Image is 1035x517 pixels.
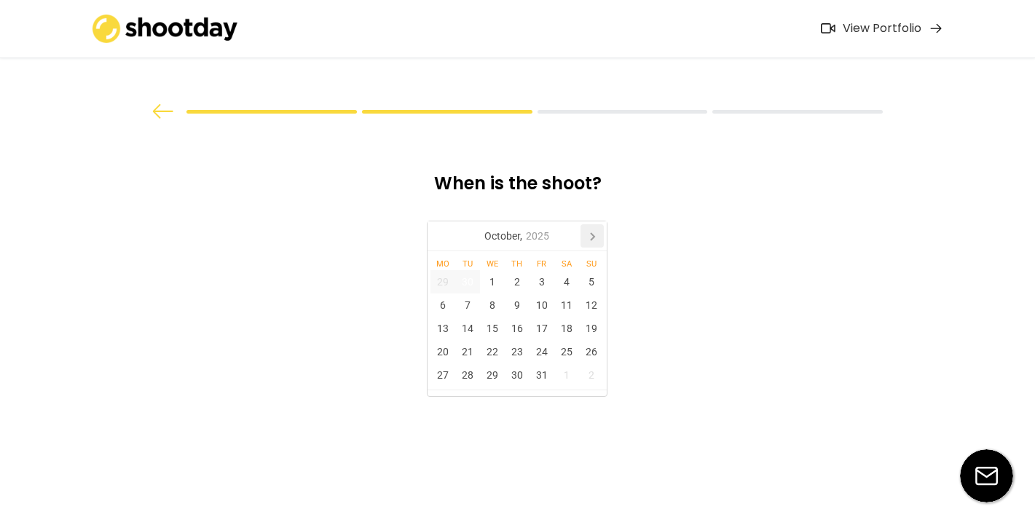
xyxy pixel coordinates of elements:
div: 22 [480,340,505,363]
div: 21 [455,340,480,363]
div: 30 [455,270,480,293]
div: Th [505,260,530,268]
div: Sa [554,260,579,268]
div: 1 [480,270,505,293]
div: 3 [530,270,554,293]
div: 6 [430,293,455,317]
div: 13 [430,317,455,340]
div: 8 [480,293,505,317]
div: 5 [579,270,604,293]
div: View Portfolio [843,21,921,36]
div: 14 [455,317,480,340]
div: 26 [579,340,604,363]
div: 18 [554,317,579,340]
div: 7 [455,293,480,317]
div: 17 [530,317,554,340]
div: 16 [505,317,530,340]
div: Mo [430,260,455,268]
img: Icon%20feather-video%402x.png [821,23,835,33]
div: We [480,260,505,268]
div: 15 [480,317,505,340]
img: shootday_logo.png [93,15,238,43]
img: arrow%20back.svg [152,104,174,119]
i: 2025 [526,231,549,241]
div: Su [579,260,604,268]
div: 9 [505,293,530,317]
div: 29 [480,363,505,387]
div: 12 [579,293,604,317]
div: Tu [455,260,480,268]
div: 10 [530,293,554,317]
div: Fr [530,260,554,268]
div: 11 [554,293,579,317]
div: 28 [455,363,480,387]
img: email-icon%20%281%29.svg [960,449,1013,502]
div: 24 [530,340,554,363]
div: When is the shoot? [320,172,716,206]
div: 31 [530,363,554,387]
div: 4 [554,270,579,293]
div: 2 [579,363,604,387]
div: 2 [505,270,530,293]
div: 27 [430,363,455,387]
div: 20 [430,340,455,363]
div: 19 [579,317,604,340]
div: 23 [505,340,530,363]
div: October, [479,224,554,248]
div: 1 [554,363,579,387]
div: 29 [430,270,455,293]
div: 30 [505,363,530,387]
div: 25 [554,340,579,363]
